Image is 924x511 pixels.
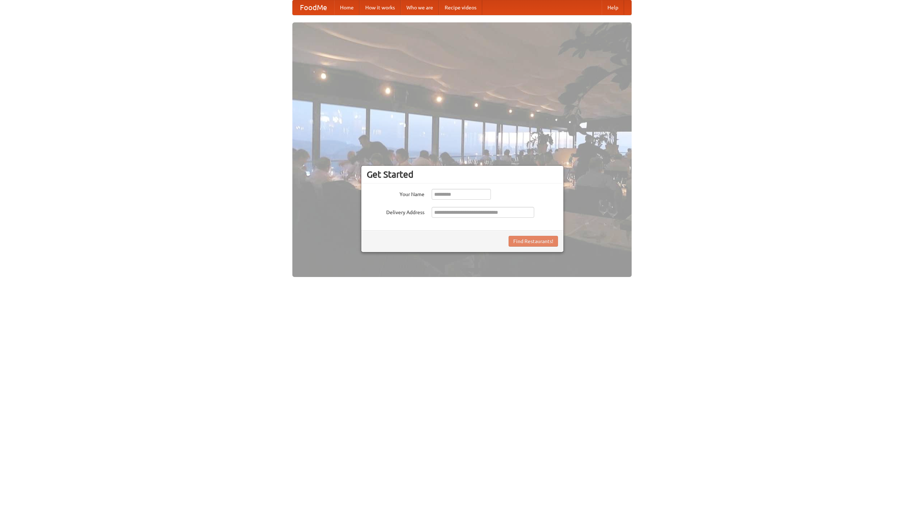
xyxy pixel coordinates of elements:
a: How it works [359,0,401,15]
a: Help [602,0,624,15]
label: Delivery Address [367,207,424,216]
a: FoodMe [293,0,334,15]
a: Home [334,0,359,15]
h3: Get Started [367,169,558,180]
a: Recipe videos [439,0,482,15]
a: Who we are [401,0,439,15]
label: Your Name [367,189,424,198]
button: Find Restaurants! [509,236,558,247]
